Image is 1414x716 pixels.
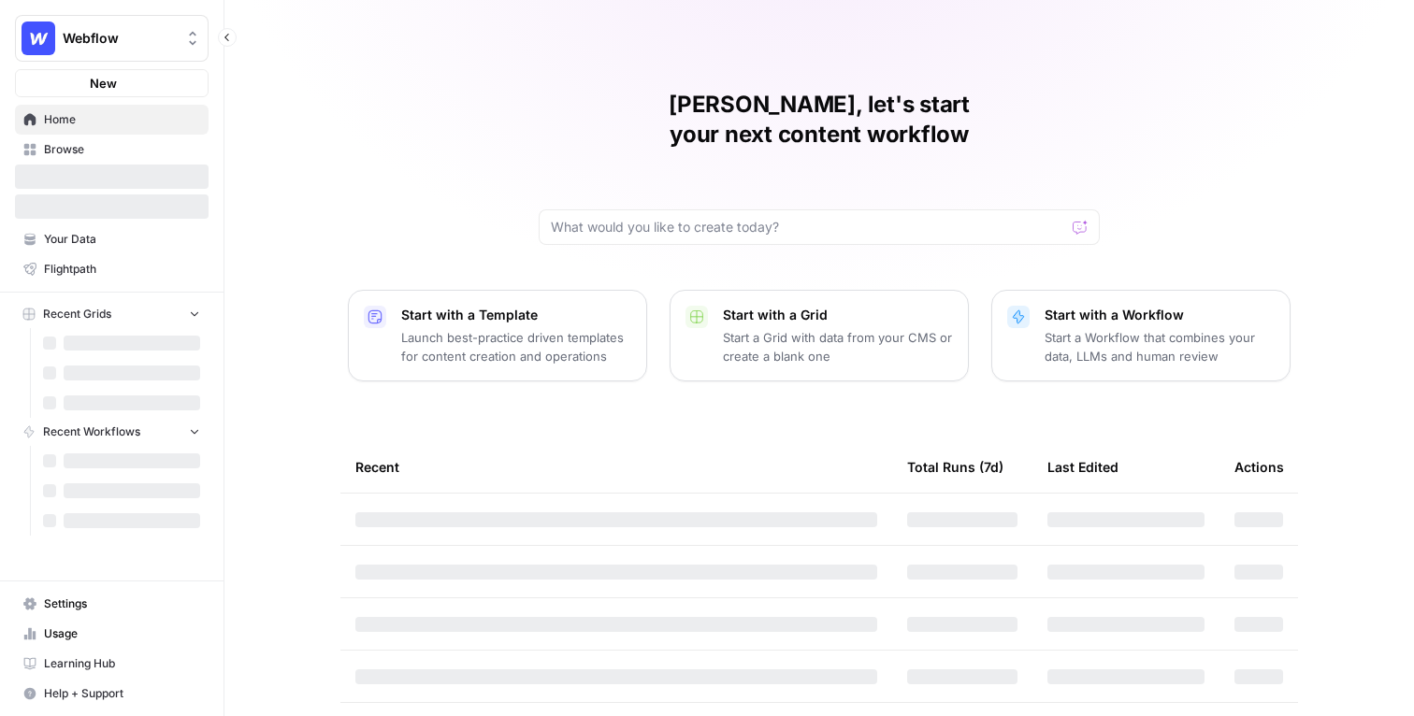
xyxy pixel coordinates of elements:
p: Start with a Grid [723,306,953,324]
span: Browse [44,141,200,158]
span: Settings [44,595,200,612]
a: Learning Hub [15,649,209,679]
span: Flightpath [44,261,200,278]
a: Flightpath [15,254,209,284]
button: Recent Grids [15,300,209,328]
span: Your Data [44,231,200,248]
p: Start with a Template [401,306,631,324]
p: Launch best-practice driven templates for content creation and operations [401,328,631,365]
p: Start with a Workflow [1045,306,1275,324]
p: Start a Grid with data from your CMS or create a blank one [723,328,953,365]
div: Total Runs (7d) [907,441,1003,493]
span: Home [44,111,200,128]
div: Recent [355,441,877,493]
img: Webflow Logo [22,21,55,55]
div: Last Edited [1047,441,1118,493]
span: Recent Grids [43,306,111,322]
h1: [PERSON_NAME], let's start your next content workflow [539,90,1100,150]
input: What would you like to create today? [551,218,1065,236]
span: Webflow [63,29,176,48]
a: Home [15,105,209,135]
div: Actions [1234,441,1284,493]
button: Recent Workflows [15,418,209,446]
button: Start with a WorkflowStart a Workflow that combines your data, LLMs and human review [991,290,1291,381]
p: Start a Workflow that combines your data, LLMs and human review [1045,328,1275,365]
button: New [15,69,209,97]
span: Usage [44,625,200,642]
a: Your Data [15,224,209,254]
button: Workspace: Webflow [15,15,209,62]
button: Start with a TemplateLaunch best-practice driven templates for content creation and operations [348,290,647,381]
span: Recent Workflows [43,423,140,440]
a: Browse [15,135,209,165]
a: Settings [15,589,209,619]
a: Usage [15,619,209,649]
button: Help + Support [15,679,209,709]
button: Start with a GridStart a Grid with data from your CMS or create a blank one [670,290,969,381]
span: Learning Hub [44,655,200,672]
span: Help + Support [44,685,200,702]
span: New [90,74,117,93]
